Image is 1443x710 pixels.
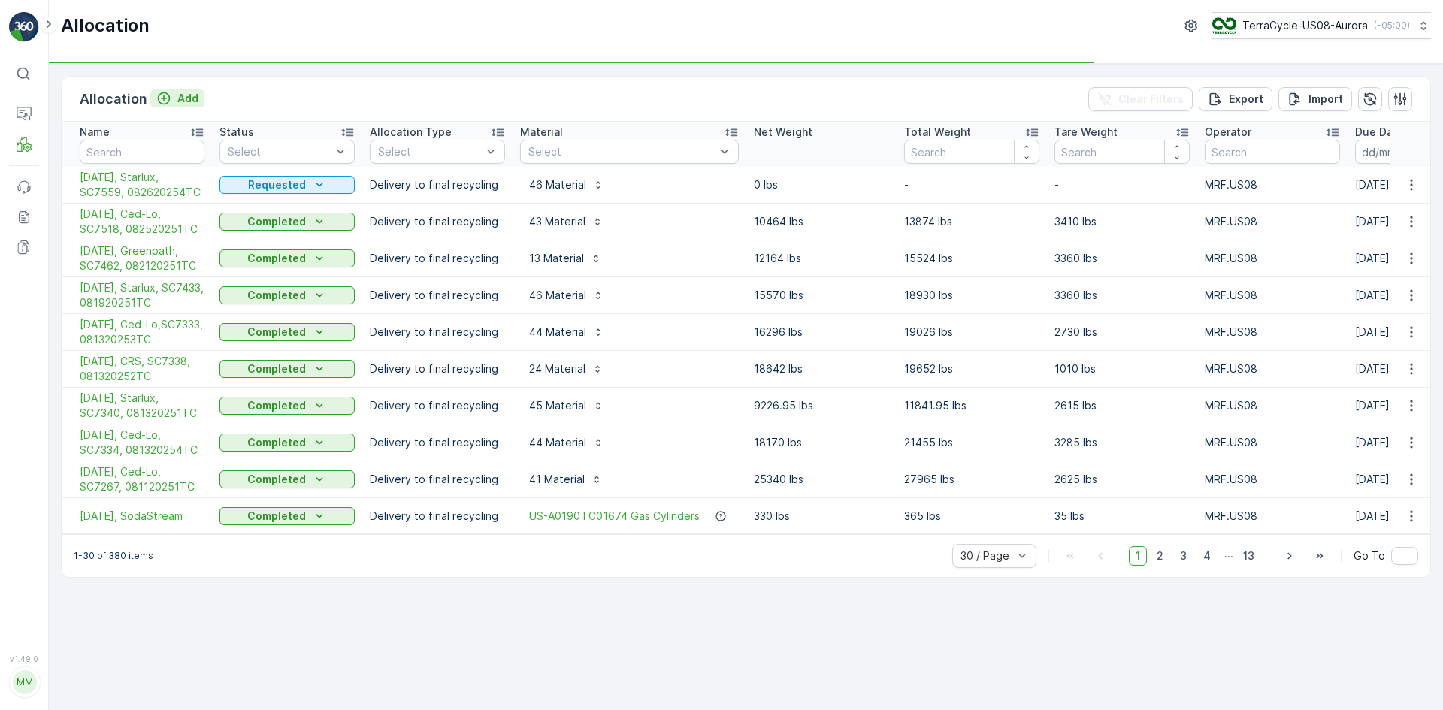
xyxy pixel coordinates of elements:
td: Delivery to final recycling [362,424,513,461]
p: - [1054,177,1190,192]
td: Delivery to final recycling [362,167,513,204]
p: 35 lbs [1054,509,1190,524]
td: MRF.US08 [1197,240,1348,277]
td: MRF.US08 [1197,351,1348,388]
p: Import [1308,92,1343,107]
p: 3285 lbs [1054,435,1190,450]
button: 44 Material [520,431,613,455]
p: 44 Material [529,435,586,450]
td: MRF.US08 [1197,277,1348,314]
td: MRF.US08 [1197,204,1348,240]
button: Completed [219,507,355,525]
p: Allocation Type [370,125,452,140]
a: 08/22/25, Greenpath, SC7462, 082120251TC [80,243,204,273]
p: 16296 lbs [754,325,889,340]
p: 365 lbs [904,509,1039,524]
a: 08/26/25, Ced-Lo, SC7518, 082520251TC [80,207,204,237]
p: Net Weight [754,125,812,140]
input: Search [1054,140,1190,164]
p: 13 Material [529,251,584,266]
p: 25340 lbs [754,472,889,487]
p: - [904,177,1039,192]
button: 41 Material [520,467,612,491]
p: 2625 lbs [1054,472,1190,487]
p: Completed [247,251,306,266]
p: Completed [247,472,306,487]
a: US-A0190 I C01674 Gas Cylinders [529,509,700,524]
span: [DATE], Ced-Lo, SC7334, 081320254TC [80,428,204,458]
p: 1-30 of 380 items [74,550,153,562]
p: Select [228,144,331,159]
td: MRF.US08 [1197,167,1348,204]
button: 45 Material [520,394,613,418]
p: Completed [247,435,306,450]
button: 46 Material [520,283,613,307]
p: 46 Material [529,288,586,303]
p: Requested [248,177,306,192]
p: 330 lbs [754,509,889,524]
p: 43 Material [529,214,585,229]
p: 44 Material [529,325,586,340]
button: 13 Material [520,246,611,270]
p: Select [528,144,715,159]
span: [DATE], Ced-Lo, SC7518, 082520251TC [80,207,204,237]
p: Completed [247,288,306,303]
button: Completed [219,213,355,231]
p: 3360 lbs [1054,251,1190,266]
p: Completed [247,214,306,229]
span: 13 [1236,546,1261,566]
p: 19026 lbs [904,325,1039,340]
p: 24 Material [529,361,585,376]
p: 2615 lbs [1054,398,1190,413]
p: 15570 lbs [754,288,889,303]
p: TerraCycle-US08-Aurora [1242,18,1368,33]
span: 4 [1196,546,1218,566]
p: Allocation [61,14,150,38]
a: 08/18/25, Ced-Lo,SC7333, 081320253TC [80,317,204,347]
input: Search [904,140,1039,164]
p: Select [378,144,482,159]
td: Delivery to final recycling [362,314,513,351]
button: MM [9,666,39,698]
p: 13874 lbs [904,214,1039,229]
td: MRF.US08 [1197,388,1348,424]
p: ( -05:00 ) [1374,20,1410,32]
p: 1010 lbs [1054,361,1190,376]
span: [DATE], Starlux, SC7433, 081920251TC [80,280,204,310]
span: [DATE], CRS, SC7338, 081320252TC [80,354,204,384]
p: Completed [247,398,306,413]
button: Export [1199,87,1272,111]
input: Search [80,140,204,164]
button: Completed [219,434,355,452]
button: Completed [219,397,355,415]
span: [DATE], Ced-Lo,SC7333, 081320253TC [80,317,204,347]
p: Completed [247,361,306,376]
span: 1 [1129,546,1147,566]
button: Clear Filters [1088,87,1193,111]
span: [DATE], Starlux, SC7559, 082620254TC [80,170,204,200]
p: 12164 lbs [754,251,889,266]
a: 08/01/25, SodaStream [80,509,204,524]
p: 41 Material [529,472,585,487]
span: [DATE], Ced-Lo, SC7267, 081120251TC [80,464,204,494]
img: image_ci7OI47.png [1212,17,1236,34]
p: Name [80,125,110,140]
td: Delivery to final recycling [362,498,513,534]
button: 44 Material [520,320,613,344]
p: Tare Weight [1054,125,1118,140]
p: 18170 lbs [754,435,889,450]
button: 43 Material [520,210,613,234]
td: Delivery to final recycling [362,461,513,498]
p: 46 Material [529,177,586,192]
a: 08/14/25, CRS, SC7338, 081320252TC [80,354,204,384]
td: Delivery to final recycling [362,388,513,424]
p: Total Weight [904,125,971,140]
td: MRF.US08 [1197,424,1348,461]
div: MM [13,670,37,694]
td: Delivery to final recycling [362,277,513,314]
p: 3360 lbs [1054,288,1190,303]
td: Delivery to final recycling [362,204,513,240]
p: Operator [1205,125,1251,140]
p: ... [1224,546,1233,566]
